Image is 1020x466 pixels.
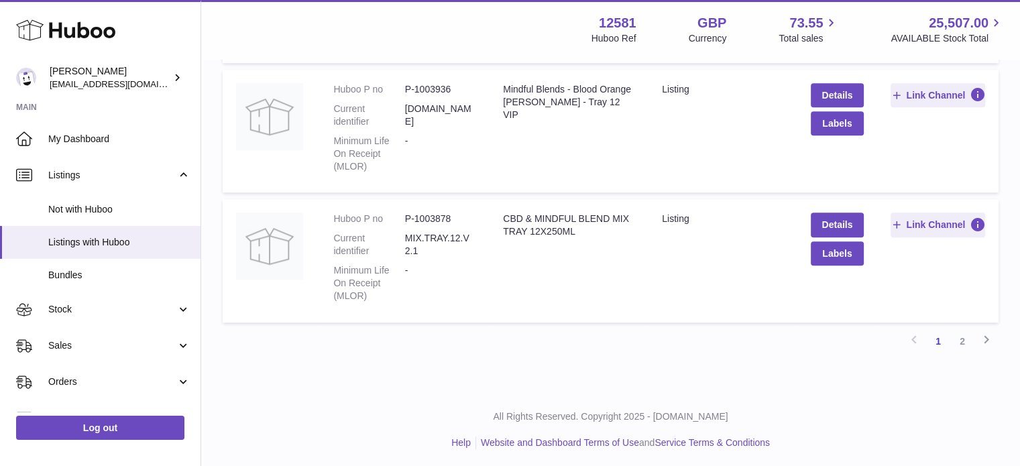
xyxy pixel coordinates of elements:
[405,135,476,173] dd: -
[212,410,1009,423] p: All Rights Reserved. Copyright 2025 - [DOMAIN_NAME]
[16,416,184,440] a: Log out
[48,169,176,182] span: Listings
[926,329,950,353] a: 1
[48,236,190,249] span: Listings with Huboo
[405,83,476,96] dd: P-1003936
[891,14,1004,45] a: 25,507.00 AVAILABLE Stock Total
[405,232,476,257] dd: MIX.TRAY.12.V2.1
[451,437,471,448] a: Help
[662,83,784,96] div: listing
[405,103,476,128] dd: [DOMAIN_NAME]
[48,133,190,145] span: My Dashboard
[236,213,303,280] img: CBD & MINDFUL BLEND MIX TRAY 12X250ML
[891,213,985,237] button: Link Channel
[811,111,864,135] button: Labels
[950,329,974,353] a: 2
[476,436,770,449] li: and
[906,89,965,101] span: Link Channel
[50,78,197,89] span: [EMAIL_ADDRESS][DOMAIN_NAME]
[599,14,636,32] strong: 12581
[48,303,176,316] span: Stock
[689,32,727,45] div: Currency
[891,32,1004,45] span: AVAILABLE Stock Total
[929,14,988,32] span: 25,507.00
[50,65,170,91] div: [PERSON_NAME]
[779,14,838,45] a: 73.55 Total sales
[906,219,965,231] span: Link Channel
[662,213,784,225] div: listing
[811,213,864,237] a: Details
[503,83,635,121] div: Mindful Blends - Blood Orange [PERSON_NAME] - Tray 12 VIP
[697,14,726,32] strong: GBP
[591,32,636,45] div: Huboo Ref
[48,269,190,282] span: Bundles
[789,14,823,32] span: 73.55
[333,103,404,128] dt: Current identifier
[405,213,476,225] dd: P-1003878
[481,437,639,448] a: Website and Dashboard Terms of Use
[333,213,404,225] dt: Huboo P no
[16,68,36,88] img: internalAdmin-12581@internal.huboo.com
[891,83,985,107] button: Link Channel
[48,412,190,424] span: Usage
[503,213,635,238] div: CBD & MINDFUL BLEND MIX TRAY 12X250ML
[811,241,864,266] button: Labels
[48,339,176,352] span: Sales
[655,437,770,448] a: Service Terms & Conditions
[236,83,303,150] img: Mindful Blends - Blood Orange Rosemary - Tray 12 VIP
[48,203,190,216] span: Not with Huboo
[333,232,404,257] dt: Current identifier
[333,83,404,96] dt: Huboo P no
[779,32,838,45] span: Total sales
[48,375,176,388] span: Orders
[333,135,404,173] dt: Minimum Life On Receipt (MLOR)
[405,264,476,302] dd: -
[811,83,864,107] a: Details
[333,264,404,302] dt: Minimum Life On Receipt (MLOR)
